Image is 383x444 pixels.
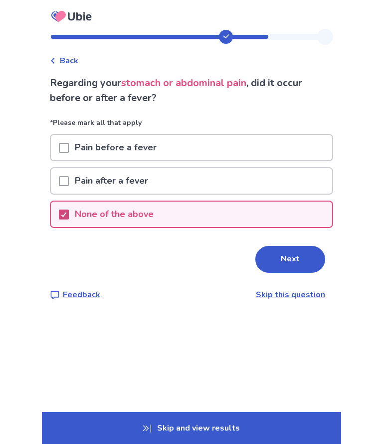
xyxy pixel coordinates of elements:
p: Regarding your , did it occur before or after a fever? [50,76,333,106]
p: Skip and view results [42,412,341,444]
p: None of the above [69,202,160,227]
p: Feedback [63,289,100,301]
a: Feedback [50,289,100,301]
p: *Please mark all that apply [50,117,333,134]
span: stomach or abdominal pain [121,76,246,90]
p: Pain before a fever [69,135,163,160]
p: Pain after a fever [69,168,154,194]
button: Next [255,246,325,273]
a: Skip this question [256,289,325,300]
span: Back [60,55,78,67]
